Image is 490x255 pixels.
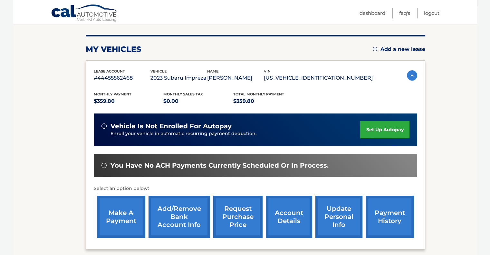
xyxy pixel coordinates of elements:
[213,196,263,238] a: request purchase price
[373,46,425,53] a: Add a new lease
[360,8,385,18] a: Dashboard
[110,162,329,170] span: You have no ACH payments currently scheduled or in process.
[264,74,373,83] p: [US_VEHICLE_IDENTIFICATION_NUMBER]
[233,97,303,106] p: $359.80
[163,97,233,106] p: $0.00
[97,196,145,238] a: make a payment
[233,92,284,96] span: Total Monthly Payment
[407,70,417,81] img: accordion-active.svg
[366,196,414,238] a: payment history
[360,121,409,138] a: set up autopay
[424,8,439,18] a: Logout
[399,8,410,18] a: FAQ's
[264,69,271,74] span: vin
[373,47,377,51] img: add.svg
[101,163,107,168] img: alert-white.svg
[86,44,141,54] h2: my vehicles
[266,196,312,238] a: account details
[101,123,107,129] img: alert-white.svg
[110,122,232,130] span: vehicle is not enrolled for autopay
[150,74,207,83] p: 2023 Subaru Impreza
[163,92,203,96] span: Monthly sales Tax
[315,196,362,238] a: update personal info
[94,97,164,106] p: $359.80
[149,196,210,238] a: Add/Remove bank account info
[51,4,119,23] a: Cal Automotive
[94,74,150,83] p: #44455562468
[110,130,360,137] p: Enroll your vehicle in automatic recurring payment deduction.
[207,69,218,74] span: name
[207,74,264,83] p: [PERSON_NAME]
[94,92,131,96] span: Monthly Payment
[94,185,417,192] p: Select an option below:
[150,69,167,74] span: vehicle
[94,69,125,74] span: lease account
